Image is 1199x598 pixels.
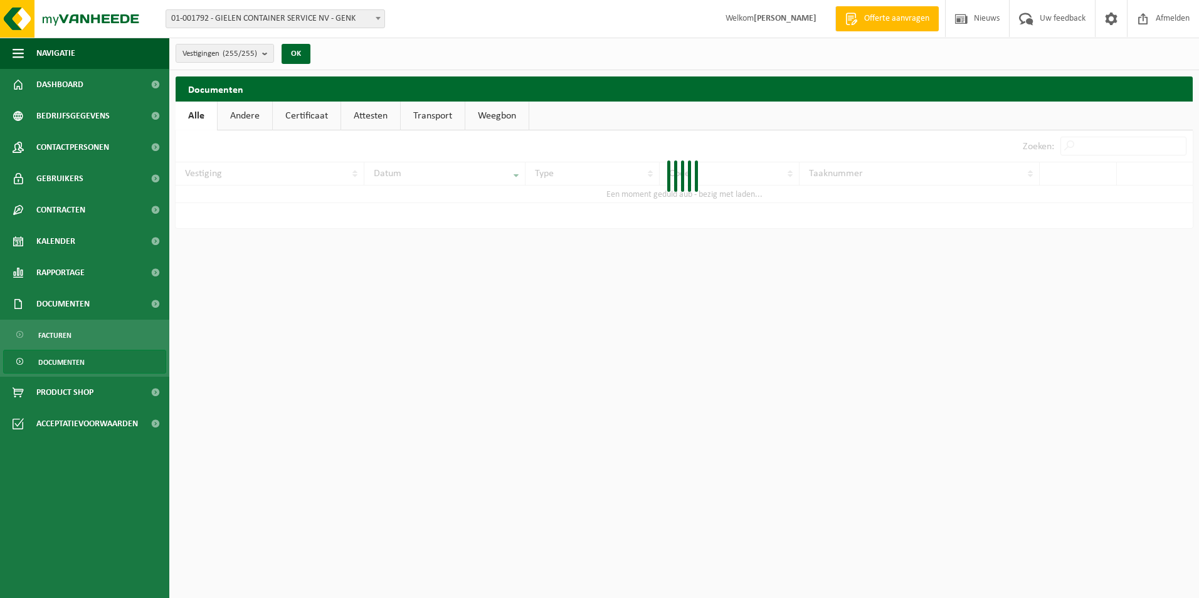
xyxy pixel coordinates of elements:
[36,408,138,439] span: Acceptatievoorwaarden
[36,163,83,194] span: Gebruikers
[36,226,75,257] span: Kalender
[166,9,385,28] span: 01-001792 - GIELEN CONTAINER SERVICE NV - GENK
[223,50,257,58] count: (255/255)
[36,194,85,226] span: Contracten
[36,257,85,288] span: Rapportage
[36,69,83,100] span: Dashboard
[218,102,272,130] a: Andere
[176,44,274,63] button: Vestigingen(255/255)
[3,350,166,374] a: Documenten
[3,323,166,347] a: Facturen
[38,350,85,374] span: Documenten
[36,100,110,132] span: Bedrijfsgegevens
[465,102,529,130] a: Weegbon
[36,38,75,69] span: Navigatie
[36,377,93,408] span: Product Shop
[176,76,1193,101] h2: Documenten
[38,323,71,347] span: Facturen
[401,102,465,130] a: Transport
[182,45,257,63] span: Vestigingen
[273,102,341,130] a: Certificaat
[282,44,310,64] button: OK
[166,10,384,28] span: 01-001792 - GIELEN CONTAINER SERVICE NV - GENK
[341,102,400,130] a: Attesten
[36,132,109,163] span: Contactpersonen
[835,6,939,31] a: Offerte aanvragen
[176,102,217,130] a: Alle
[861,13,932,25] span: Offerte aanvragen
[754,14,816,23] strong: [PERSON_NAME]
[36,288,90,320] span: Documenten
